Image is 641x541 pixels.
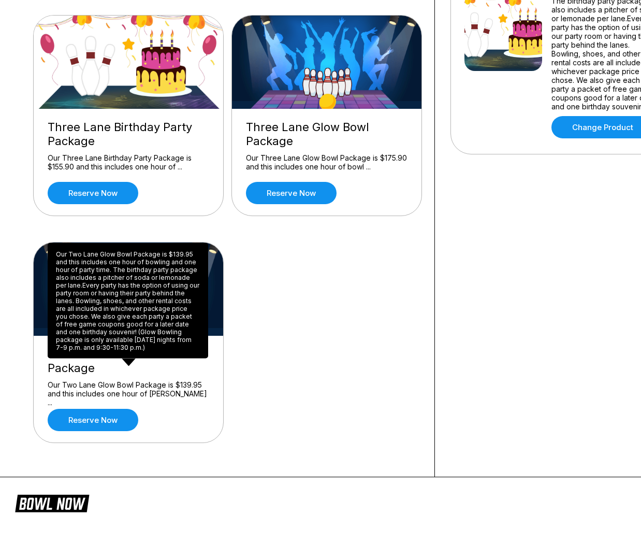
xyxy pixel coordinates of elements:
[246,153,407,172] div: Our Three Lane Glow Bowl Package is $175.90 and this includes one hour of bowl ...
[232,16,423,109] img: Three Lane Glow Bowl Package
[48,243,208,359] div: Our Two Lane Glow Bowl Package is $139.95 and this includes one hour of bowling and one hour of p...
[34,16,224,109] img: Three Lane Birthday Party Package
[48,380,209,398] div: Our Two Lane Glow Bowl Package is $139.95 and this includes one hour of [PERSON_NAME] ...
[48,347,209,375] div: Two Lane Glow Bowl Package
[48,182,138,204] a: Reserve now
[34,243,224,336] img: Two Lane Glow Bowl Package
[246,120,407,148] div: Three Lane Glow Bowl Package
[48,153,209,172] div: Our Three Lane Birthday Party Package is $155.90 and this includes one hour of ...
[48,120,209,148] div: Three Lane Birthday Party Package
[246,182,337,204] a: Reserve now
[48,409,138,431] a: Reserve now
